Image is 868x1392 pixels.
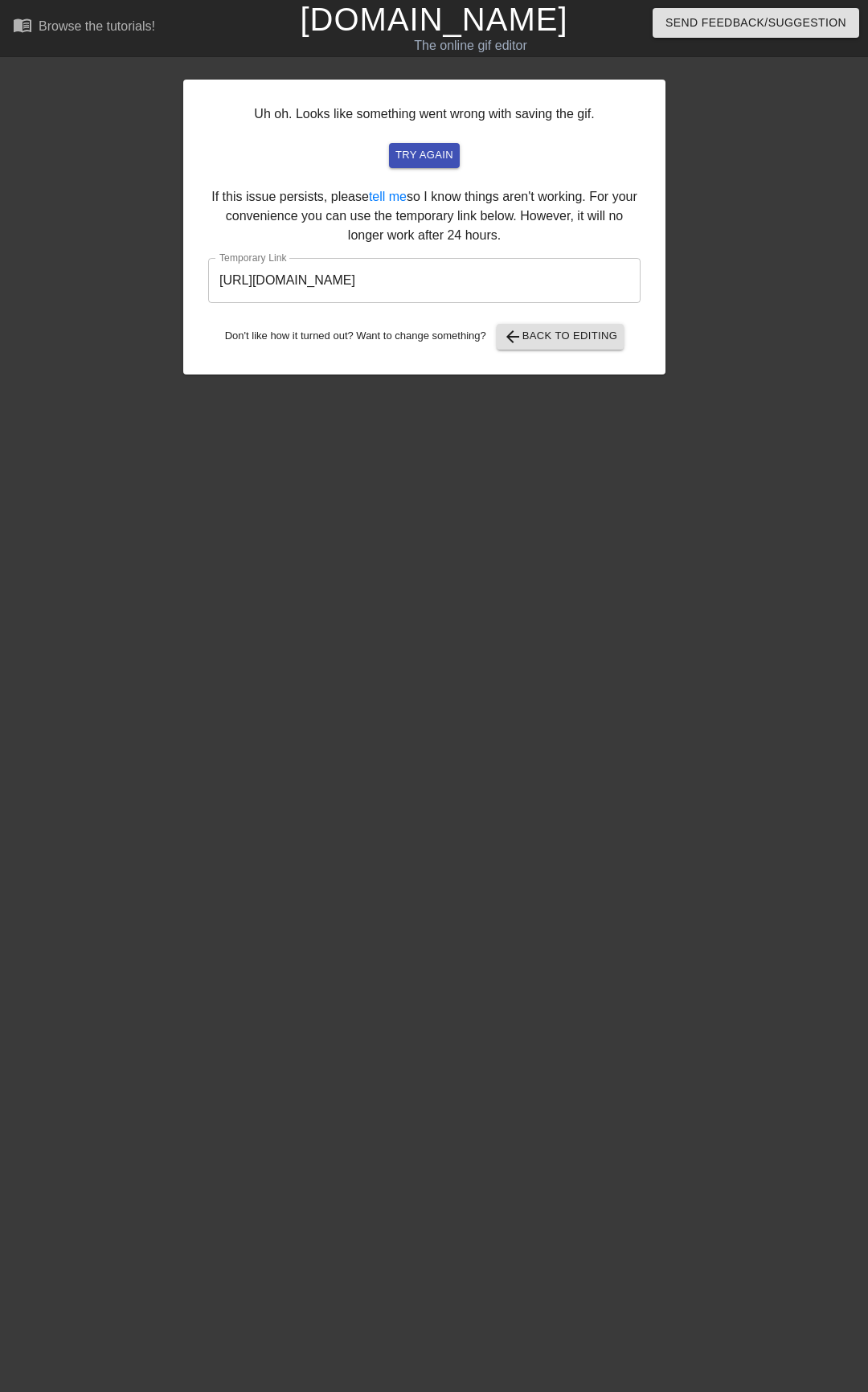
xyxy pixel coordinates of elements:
[208,258,641,303] input: bare
[13,15,32,35] span: menu_book
[503,327,618,346] span: Back to Editing
[208,324,641,350] div: Don't like how it turned out? Want to change something?
[39,19,155,33] div: Browse the tutorials!
[665,13,846,33] span: Send Feedback/Suggestion
[389,143,460,168] button: try again
[13,15,155,40] a: Browse the tutorials!
[183,80,665,375] div: Uh oh. Looks like something went wrong with saving the gif. If this issue persists, please so I k...
[300,2,567,37] a: [DOMAIN_NAME]
[497,324,624,350] button: Back to Editing
[395,146,453,165] span: try again
[503,327,522,346] span: arrow_back
[297,36,644,55] div: The online gif editor
[653,8,859,38] button: Send Feedback/Suggestion
[369,190,407,203] a: tell me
